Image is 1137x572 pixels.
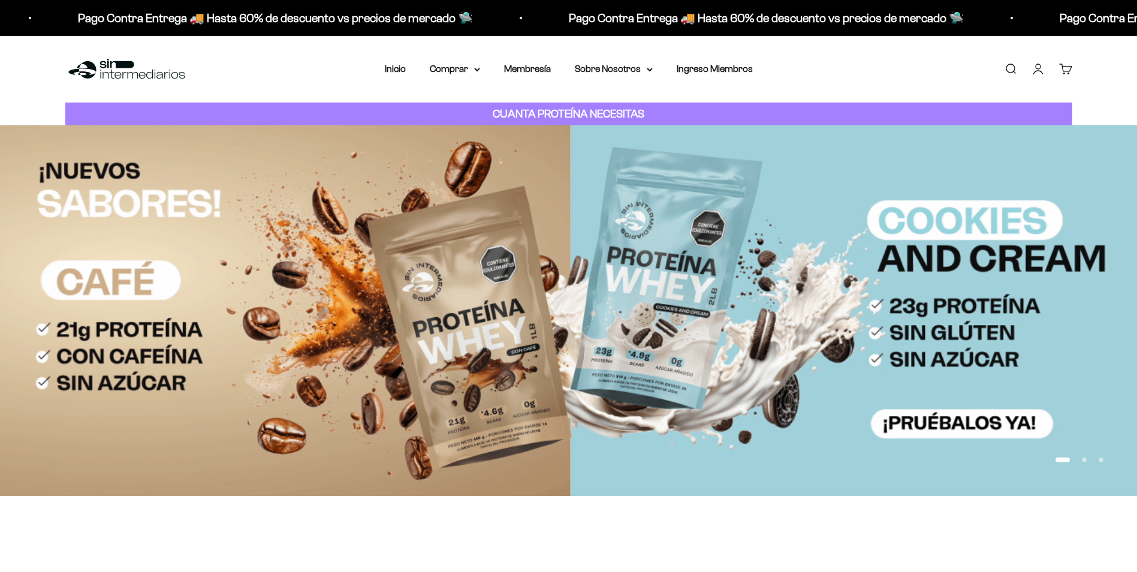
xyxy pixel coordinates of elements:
[385,64,406,74] a: Inicio
[493,107,644,120] strong: CUANTA PROTEÍNA NECESITAS
[76,8,471,28] p: Pago Contra Entrega 🚚 Hasta 60% de descuento vs precios de mercado 🛸
[677,64,753,74] a: Ingreso Miembros
[566,8,961,28] p: Pago Contra Entrega 🚚 Hasta 60% de descuento vs precios de mercado 🛸
[430,61,480,77] summary: Comprar
[575,61,653,77] summary: Sobre Nosotros
[504,64,551,74] a: Membresía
